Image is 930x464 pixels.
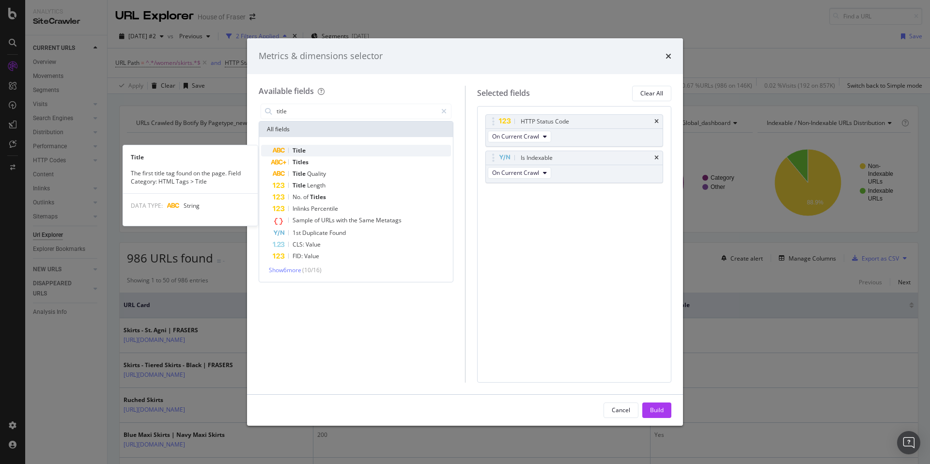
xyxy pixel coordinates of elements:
[488,167,551,179] button: On Current Crawl
[654,155,659,161] div: times
[293,204,311,213] span: Inlinks
[259,86,314,96] div: Available fields
[642,402,671,418] button: Build
[321,216,336,224] span: URLs
[650,406,664,414] div: Build
[293,216,314,224] span: Sample
[640,89,663,97] div: Clear All
[632,86,671,101] button: Clear All
[521,153,553,163] div: Is Indexable
[311,204,338,213] span: Percentile
[293,229,302,237] span: 1st
[276,104,437,119] input: Search by field name
[247,38,683,426] div: modal
[488,131,551,142] button: On Current Crawl
[310,193,326,201] span: Titles
[612,406,630,414] div: Cancel
[492,169,539,177] span: On Current Crawl
[293,193,303,201] span: No.
[293,170,307,178] span: Title
[307,181,325,189] span: Length
[293,252,304,260] span: FID:
[485,114,664,147] div: HTTP Status CodetimesOn Current Crawl
[302,229,329,237] span: Duplicate
[654,119,659,124] div: times
[376,216,402,224] span: Metatags
[521,117,569,126] div: HTTP Status Code
[359,216,376,224] span: Same
[604,402,638,418] button: Cancel
[269,266,301,274] span: Show 6 more
[485,151,664,183] div: Is IndexabletimesOn Current Crawl
[293,181,307,189] span: Title
[329,229,346,237] span: Found
[492,132,539,140] span: On Current Crawl
[349,216,359,224] span: the
[259,50,383,62] div: Metrics & dimensions selector
[897,431,920,454] div: Open Intercom Messenger
[336,216,349,224] span: with
[302,266,322,274] span: ( 10 / 16 )
[123,169,258,186] div: The first title tag found on the page. Field Category: HTML Tags > Title
[293,240,306,248] span: CLS:
[314,216,321,224] span: of
[293,158,309,166] span: Titles
[259,122,453,137] div: All fields
[303,193,310,201] span: of
[293,146,306,155] span: Title
[123,153,258,161] div: Title
[307,170,326,178] span: Quality
[477,88,530,99] div: Selected fields
[666,50,671,62] div: times
[306,240,321,248] span: Value
[304,252,319,260] span: Value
